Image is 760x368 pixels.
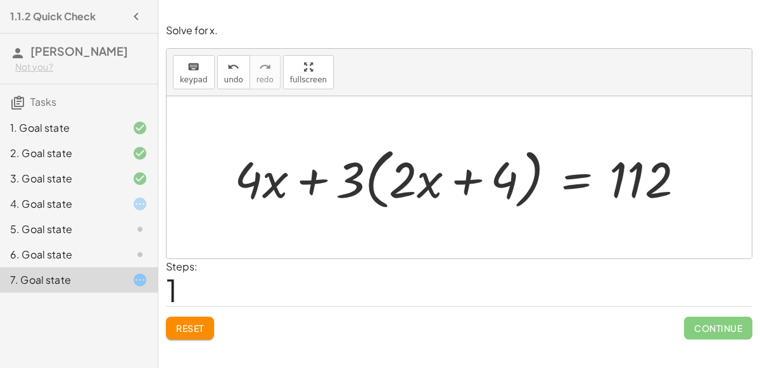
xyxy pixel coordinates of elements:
[30,44,128,58] span: [PERSON_NAME]
[10,272,112,288] div: 7. Goal state
[166,317,214,339] button: Reset
[166,270,177,309] span: 1
[176,322,204,334] span: Reset
[15,61,148,73] div: Not you?
[217,55,250,89] button: undoundo
[290,75,327,84] span: fullscreen
[10,247,112,262] div: 6. Goal state
[256,75,274,84] span: redo
[10,222,112,237] div: 5. Goal state
[132,222,148,237] i: Task not started.
[10,171,112,186] div: 3. Goal state
[224,75,243,84] span: undo
[10,146,112,161] div: 2. Goal state
[132,146,148,161] i: Task finished and correct.
[259,60,271,75] i: redo
[30,95,56,108] span: Tasks
[227,60,239,75] i: undo
[10,196,112,212] div: 4. Goal state
[166,23,752,38] p: Solve for x.
[132,247,148,262] i: Task not started.
[166,260,198,273] label: Steps:
[10,120,112,136] div: 1. Goal state
[10,9,96,24] h4: 1.1.2 Quick Check
[132,171,148,186] i: Task finished and correct.
[132,272,148,288] i: Task started.
[283,55,334,89] button: fullscreen
[250,55,281,89] button: redoredo
[132,196,148,212] i: Task started.
[132,120,148,136] i: Task finished and correct.
[173,55,215,89] button: keyboardkeypad
[180,75,208,84] span: keypad
[187,60,199,75] i: keyboard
